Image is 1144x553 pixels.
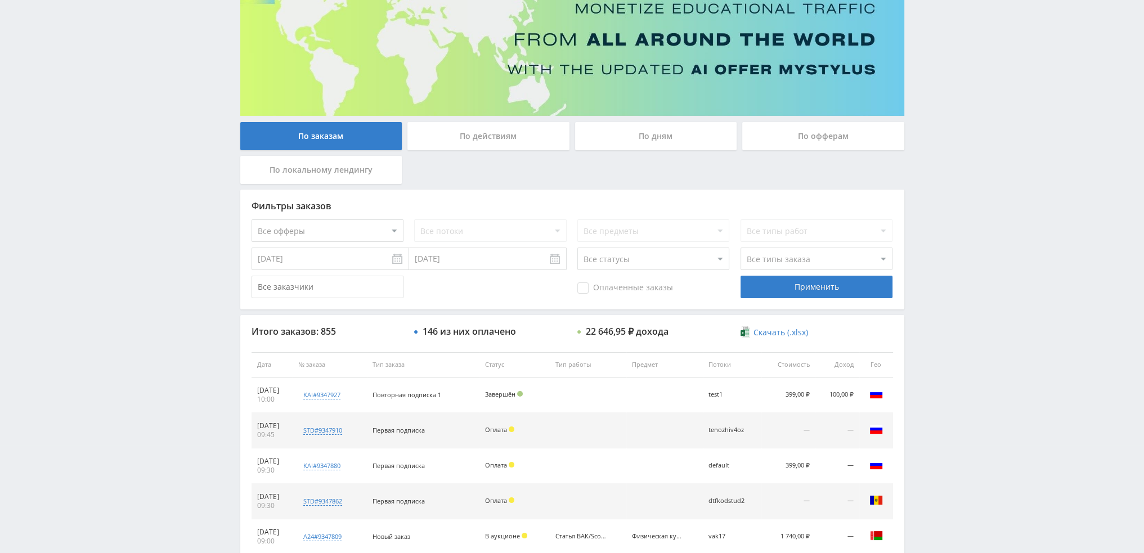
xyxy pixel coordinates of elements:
div: По локальному лендингу [240,156,402,184]
td: — [761,413,815,448]
td: — [761,484,815,519]
td: 399,00 ₽ [761,377,815,413]
div: test1 [708,391,756,398]
div: 22 646,95 ₽ дохода [586,326,669,336]
span: Холд [509,497,514,503]
th: Статус [479,352,550,377]
div: [DATE] [257,528,287,537]
td: — [815,448,859,484]
span: Первая подписка [373,426,425,434]
div: 146 из них оплачено [423,326,516,336]
th: Предмет [626,352,703,377]
span: Новый заказ [373,532,410,541]
th: Тип заказа [367,352,479,377]
th: № заказа [293,352,367,377]
div: По дням [575,122,737,150]
span: Оплаченные заказы [577,282,673,294]
div: По действиям [407,122,569,150]
img: rus.png [869,387,883,401]
td: 100,00 ₽ [815,377,859,413]
div: kai#9347927 [303,390,340,399]
td: 399,00 ₽ [761,448,815,484]
span: Подтвержден [517,391,523,397]
span: Завершён [485,390,515,398]
span: Повторная подписка 1 [373,390,441,399]
div: По заказам [240,122,402,150]
img: rus.png [869,458,883,471]
span: Оплата [485,425,507,434]
div: Физическая культура [632,533,683,540]
div: vak17 [708,533,756,540]
th: Стоимость [761,352,815,377]
span: Оплата [485,461,507,469]
div: [DATE] [257,386,287,395]
div: 09:45 [257,430,287,439]
div: a24#9347809 [303,532,342,541]
div: [DATE] [257,492,287,501]
div: Фильтры заказов [252,201,893,211]
th: Тип работы [550,352,626,377]
div: Статья ВАК/Scopus [555,533,606,540]
div: 09:00 [257,537,287,546]
span: Первая подписка [373,497,425,505]
div: std#9347862 [303,497,342,506]
div: [DATE] [257,421,287,430]
span: Скачать (.xlsx) [753,328,808,337]
div: default [708,462,756,469]
img: blr.png [869,529,883,542]
div: 10:00 [257,395,287,404]
span: Холд [509,426,514,432]
div: tenozhiv4oz [708,426,756,434]
span: Первая подписка [373,461,425,470]
img: xlsx [741,326,750,338]
th: Гео [859,352,893,377]
th: Потоки [703,352,761,377]
div: По офферам [742,122,904,150]
span: В аукционе [485,532,520,540]
th: Доход [815,352,859,377]
div: kai#9347880 [303,461,340,470]
span: Оплата [485,496,507,505]
div: Применить [741,276,892,298]
div: dtfkodstud2 [708,497,756,505]
div: [DATE] [257,457,287,466]
td: — [815,484,859,519]
div: std#9347910 [303,426,342,435]
td: — [815,413,859,448]
span: Холд [522,533,527,538]
img: mda.png [869,493,883,507]
th: Дата [252,352,293,377]
div: Итого заказов: 855 [252,326,403,336]
input: Все заказчики [252,276,403,298]
div: 09:30 [257,501,287,510]
div: 09:30 [257,466,287,475]
a: Скачать (.xlsx) [741,327,808,338]
img: rus.png [869,422,883,436]
span: Холд [509,462,514,467]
